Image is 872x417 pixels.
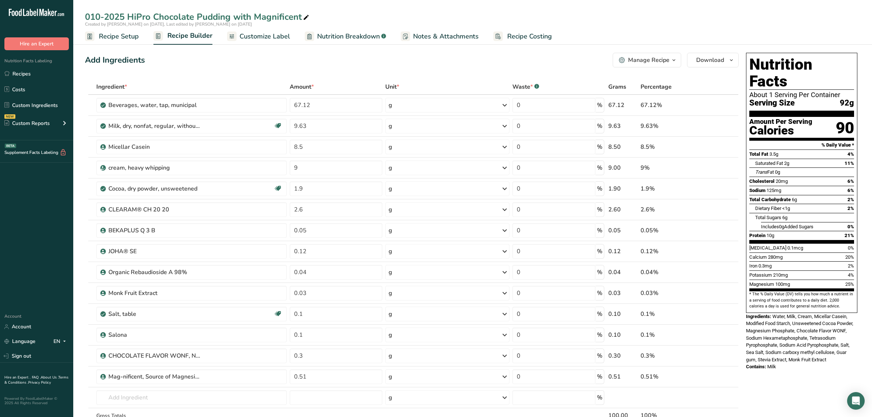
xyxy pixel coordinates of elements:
div: 2.60 [608,205,638,214]
span: Protein [749,233,765,238]
span: 6g [782,215,787,220]
div: BEKAPLUS Q 3 B [108,226,200,235]
span: 10g [767,233,774,238]
h1: Nutrition Facts [749,56,854,90]
a: Recipe Costing [493,28,552,45]
button: Manage Recipe [613,53,681,67]
div: Milk, dry, nonfat, regular, without added vitamin A and [MEDICAL_DATA] [108,122,200,130]
div: 0.05 [608,226,638,235]
span: 2% [847,197,854,202]
div: Organic Rebaudioside A 98% [108,268,200,277]
div: 9.00 [608,163,638,172]
div: JOHA® SE [108,247,200,256]
span: 4% [847,151,854,157]
span: Notes & Attachments [413,32,479,41]
span: Percentage [641,82,672,91]
span: Serving Size [749,99,795,108]
div: g [389,393,392,402]
a: Terms & Conditions . [4,375,68,385]
input: Add Ingredient [96,390,287,405]
span: 0% [848,245,854,251]
div: 0.1% [641,331,702,339]
span: 0g [779,224,784,229]
div: g [389,247,392,256]
span: <1g [782,206,790,211]
div: 0.10 [608,331,638,339]
span: Iron [749,263,757,269]
div: Cocoa, dry powder, unsweetened [108,184,200,193]
span: Nutrition Breakdown [317,32,380,41]
div: Micellar Casein [108,143,200,151]
div: 9.63 [608,122,638,130]
span: Ingredients: [746,314,771,319]
span: Recipe Builder [167,31,212,41]
span: 2% [847,206,854,211]
div: Amount Per Serving [749,118,812,125]
div: 0.03% [641,289,702,298]
span: 0g [775,169,780,175]
div: 0.05% [641,226,702,235]
span: Total Carbohydrate [749,197,791,202]
div: g [389,310,392,318]
div: Salt, table [108,310,200,318]
button: Download [687,53,739,67]
span: Magnesium [749,281,774,287]
div: Beverages, water, tap, municipal [108,101,200,110]
span: Calcium [749,254,767,260]
div: 2.6% [641,205,702,214]
span: Unit [385,82,399,91]
span: Water, Milk, Cream, Micellar Casein, Modified Food Starch, Unsweetened Cocoa Powder, Magnesium Ph... [746,314,853,362]
span: Fat [755,169,774,175]
div: Calories [749,125,812,136]
span: 4% [848,272,854,278]
div: 90 [836,118,854,138]
span: 92g [840,99,854,108]
a: FAQ . [32,375,41,380]
span: Cholesterol [749,178,775,184]
button: Hire an Expert [4,37,69,50]
div: g [389,184,392,193]
span: Saturated Fat [755,160,783,166]
span: Dietary Fiber [755,206,781,211]
span: Recipe Costing [507,32,552,41]
div: g [389,205,392,214]
a: Recipe Setup [85,28,139,45]
div: 8.50 [608,143,638,151]
span: Ingredient [96,82,127,91]
div: BETA [5,144,16,148]
i: Trans [755,169,767,175]
div: 0.04% [641,268,702,277]
span: 125mg [767,188,781,193]
div: About 1 Serving Per Container [749,91,854,99]
div: 9.63% [641,122,702,130]
span: Created by [PERSON_NAME] on [DATE], Last edited by [PERSON_NAME] on [DATE] [85,21,252,27]
div: 1.9% [641,184,702,193]
span: 6g [792,197,797,202]
span: Potassium [749,272,772,278]
span: [MEDICAL_DATA] [749,245,786,251]
div: 0.3% [641,351,702,360]
div: 0.10 [608,310,638,318]
span: 2% [848,263,854,269]
div: Manage Recipe [628,56,669,64]
div: 0.12% [641,247,702,256]
a: Nutrition Breakdown [305,28,386,45]
span: 6% [847,178,854,184]
span: Amount [290,82,314,91]
div: Add Ingredients [85,54,145,66]
div: 8.5% [641,143,702,151]
span: Total Sugars [755,215,781,220]
div: 0.04 [608,268,638,277]
div: g [389,372,392,381]
div: EN [53,337,69,346]
div: 0.12 [608,247,638,256]
span: 0.1mcg [787,245,803,251]
div: 0.51 [608,372,638,381]
span: Customize Label [240,32,290,41]
span: Recipe Setup [99,32,139,41]
section: % Daily Value * [749,141,854,150]
div: CLEARAM® CH 20 20 [108,205,200,214]
div: 9% [641,163,702,172]
a: About Us . [41,375,58,380]
span: 210mg [773,272,788,278]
